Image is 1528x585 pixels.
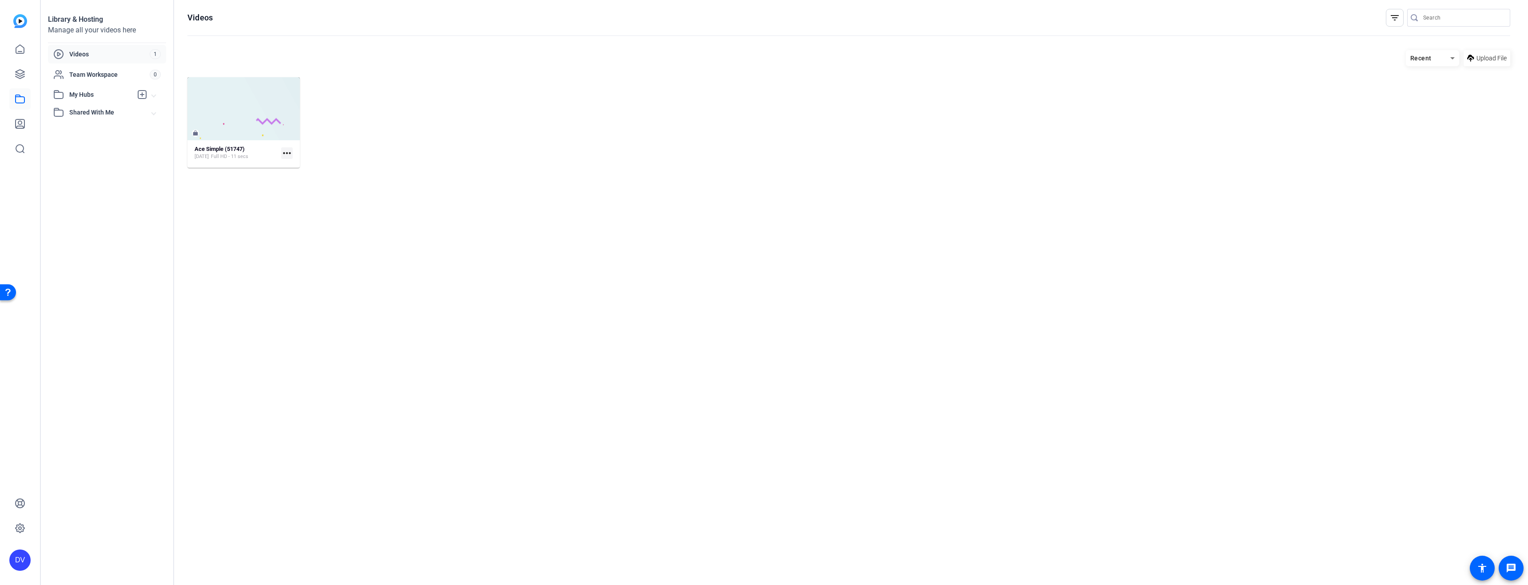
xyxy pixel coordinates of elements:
[48,25,166,36] div: Manage all your videos here
[195,146,278,160] a: Ace Simple (51747)[DATE]Full HD - 11 secs
[150,70,161,79] span: 0
[1423,12,1503,23] input: Search
[1476,54,1507,63] span: Upload File
[69,108,152,117] span: Shared With Me
[69,50,150,59] span: Videos
[1477,563,1488,573] mat-icon: accessibility
[1410,55,1432,62] span: Recent
[48,14,166,25] div: Library & Hosting
[187,12,213,23] h1: Videos
[211,153,248,160] span: Full HD - 11 secs
[13,14,27,28] img: blue-gradient.svg
[1506,563,1516,573] mat-icon: message
[150,49,161,59] span: 1
[1389,12,1400,23] mat-icon: filter_list
[48,86,166,103] mat-expansion-panel-header: My Hubs
[281,147,293,159] mat-icon: more_horiz
[48,103,166,121] mat-expansion-panel-header: Shared With Me
[69,90,132,99] span: My Hubs
[1464,50,1510,66] button: Upload File
[195,146,245,152] strong: Ace Simple (51747)
[9,549,31,571] div: DV
[195,153,209,160] span: [DATE]
[69,70,150,79] span: Team Workspace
